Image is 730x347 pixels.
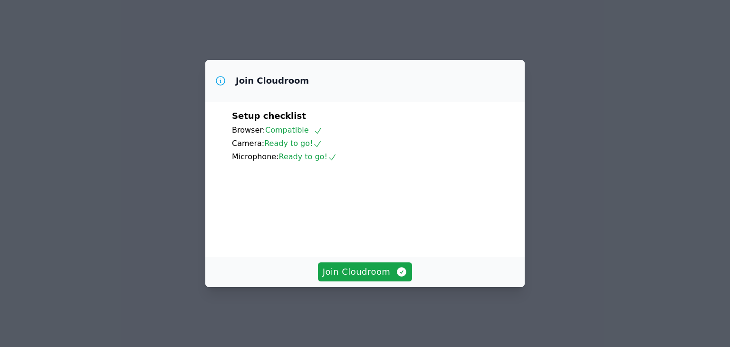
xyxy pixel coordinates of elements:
span: Join Cloudroom [323,265,408,279]
span: Ready to go! [279,152,337,161]
button: Join Cloudroom [318,262,413,281]
span: Microphone: [232,152,279,161]
span: Setup checklist [232,111,306,121]
span: Compatible [265,125,323,135]
span: Browser: [232,125,265,135]
span: Ready to go! [264,139,322,148]
span: Camera: [232,139,264,148]
h3: Join Cloudroom [236,75,309,87]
